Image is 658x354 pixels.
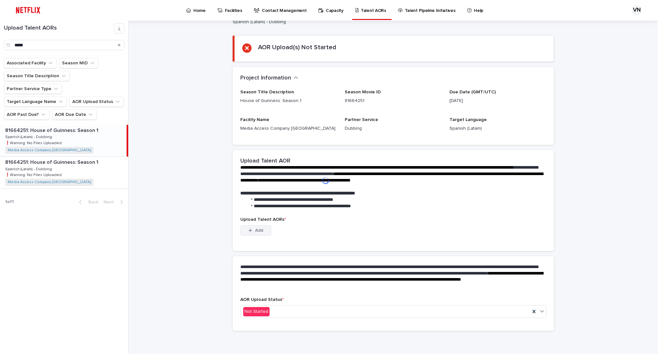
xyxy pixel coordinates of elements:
p: ❗️Warning: No Files Uploaded [5,172,63,177]
button: AOR Upload Status [69,97,124,107]
button: Next [101,199,128,205]
button: AOR Past Due? [4,109,49,120]
a: Media Access Company [GEOGRAPHIC_DATA] [8,180,91,184]
input: Search [4,40,124,50]
span: Facility Name [240,117,269,122]
h2: AOR Upload(s) Not Started [258,43,336,51]
span: Next [103,200,118,204]
button: Partner Service Type [4,84,62,94]
span: AOR Upload Status [240,297,284,302]
p: 81664251: House of Guinness: Season 1 [5,126,100,134]
span: Back [84,200,98,204]
span: Target Language [449,117,487,122]
span: Season Movie ID [345,90,381,94]
p: ❗️Warning: No Files Uploaded [5,140,63,145]
p: Spanish (Latam) - Dubbing [233,19,473,25]
p: Media Access Company [GEOGRAPHIC_DATA] [240,125,337,132]
button: Season Title Description [4,71,70,81]
button: AOR Due Date [52,109,97,120]
span: Due Date (GMT/UTC) [449,90,496,94]
span: Add [255,228,263,233]
p: Spanish (Latam) - Dubbing [5,166,53,172]
p: Dubbing [345,125,441,132]
p: [DATE] [449,98,546,104]
button: Add [240,225,271,236]
h2: Project Information [240,75,291,82]
button: Associated Facility [4,58,57,68]
div: VN [632,5,642,15]
span: Upload Talent AORs [240,217,286,222]
span: Partner Service [345,117,378,122]
button: Project Information [240,75,298,82]
button: Back [74,199,101,205]
button: Target Language Name [4,97,67,107]
p: 81664251 [345,98,441,104]
button: Season MID [59,58,98,68]
h1: Upload Talent AORs [4,25,114,32]
span: Season Title Description [240,90,294,94]
h2: Upload Talent AOR [240,158,290,165]
p: 81664251: House of Guinness: Season 1 [5,158,100,165]
p: House of Guinness: Season 1 [240,98,337,104]
a: Media Access Company [GEOGRAPHIC_DATA] [8,148,91,153]
p: Spanish (Latam) - Dubbing [5,134,53,139]
p: Spanish (Latam) [449,125,546,132]
img: ifQbXi3ZQGMSEF7WDB7W [13,4,43,17]
div: Not Started [243,307,270,316]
